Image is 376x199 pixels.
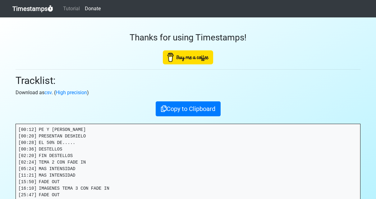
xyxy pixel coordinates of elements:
h2: Tracklist: [16,75,360,86]
button: Copy to Clipboard [156,101,221,116]
a: csv [44,90,52,95]
a: Tutorial [61,2,82,15]
img: Buy Me A Coffee [163,50,213,64]
p: Download as . ( ) [16,89,360,96]
h3: Thanks for using Timestamps! [16,32,360,43]
a: Donate [82,2,103,15]
a: High precision [56,90,87,95]
a: Timestamps [12,2,53,15]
